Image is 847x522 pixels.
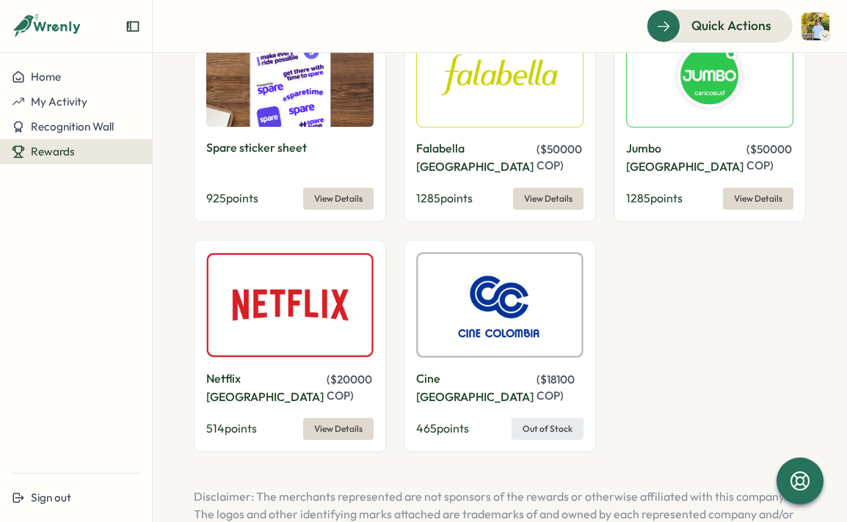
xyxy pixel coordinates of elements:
span: 925 points [206,191,258,205]
span: ( $ 50000 COP ) [746,142,792,172]
span: Rewards [31,144,75,158]
span: 465 points [416,421,469,435]
img: Cine Colombia [416,252,584,358]
span: ( $ 20000 COP ) [327,372,372,402]
img: Falabella Colombia [416,22,584,128]
span: My Activity [31,95,87,109]
img: Netflix Colombia [206,252,374,358]
img: Spare sticker sheet [206,22,374,127]
button: View Details [723,188,793,210]
button: Quick Actions [647,10,793,42]
button: View Details [513,188,584,210]
span: ( $ 50000 COP ) [537,142,582,172]
p: Netflix [GEOGRAPHIC_DATA] [206,370,324,406]
button: View Details [303,418,374,440]
span: Quick Actions [691,16,771,35]
span: View Details [524,188,572,209]
span: 1285 points [416,191,473,205]
p: Spare sticker sheet [206,139,307,157]
span: View Details [314,188,363,209]
button: View Details [303,188,374,210]
span: 1285 points [626,191,683,205]
span: 514 points [206,421,257,435]
span: View Details [734,188,782,209]
span: Recognition Wall [31,120,114,133]
p: Falabella [GEOGRAPHIC_DATA] [416,139,534,176]
span: View Details [314,419,363,439]
span: ( $ 18100 COP ) [537,372,575,402]
span: Sign out [31,490,71,504]
img: Jumbo Colombia [626,22,793,128]
p: Cine [GEOGRAPHIC_DATA] [416,370,534,406]
p: Jumbo [GEOGRAPHIC_DATA] [626,139,744,176]
span: Home [31,70,61,84]
img: Esteban Gomez [801,12,829,40]
button: Expand sidebar [126,19,140,34]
